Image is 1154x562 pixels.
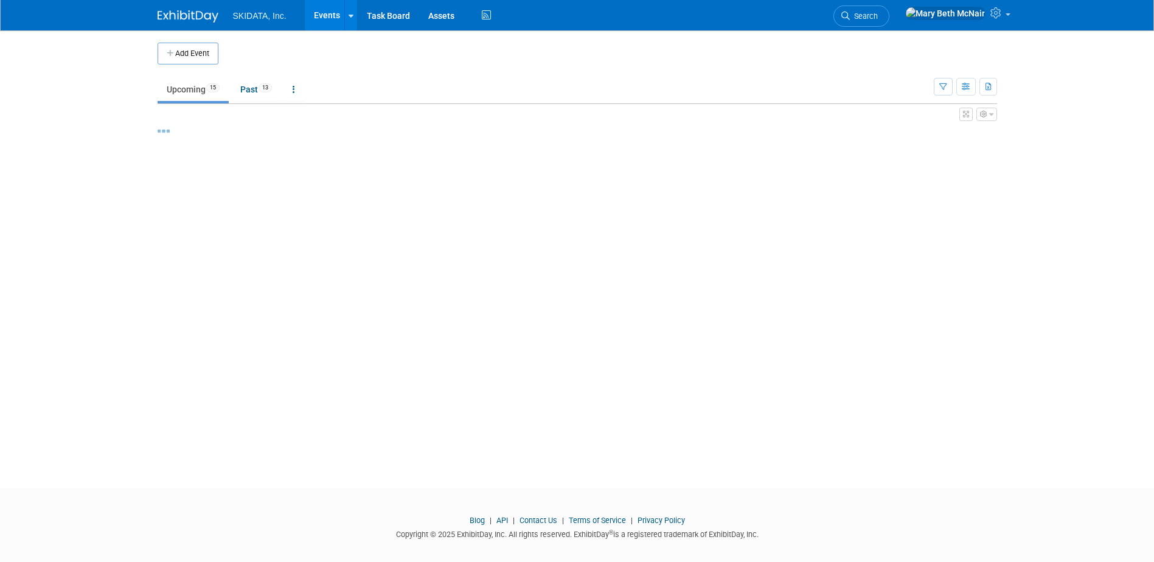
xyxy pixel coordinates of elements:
[905,7,985,20] img: Mary Beth McNair
[158,43,218,64] button: Add Event
[638,516,685,525] a: Privacy Policy
[233,11,287,21] span: SKIDATA, Inc.
[510,516,518,525] span: |
[569,516,626,525] a: Terms of Service
[520,516,557,525] a: Contact Us
[259,83,272,92] span: 13
[833,5,889,27] a: Search
[559,516,567,525] span: |
[206,83,220,92] span: 15
[158,10,218,23] img: ExhibitDay
[158,78,229,101] a: Upcoming15
[231,78,281,101] a: Past13
[496,516,508,525] a: API
[609,529,613,536] sup: ®
[487,516,495,525] span: |
[628,516,636,525] span: |
[470,516,485,525] a: Blog
[158,130,170,133] img: loading...
[850,12,878,21] span: Search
